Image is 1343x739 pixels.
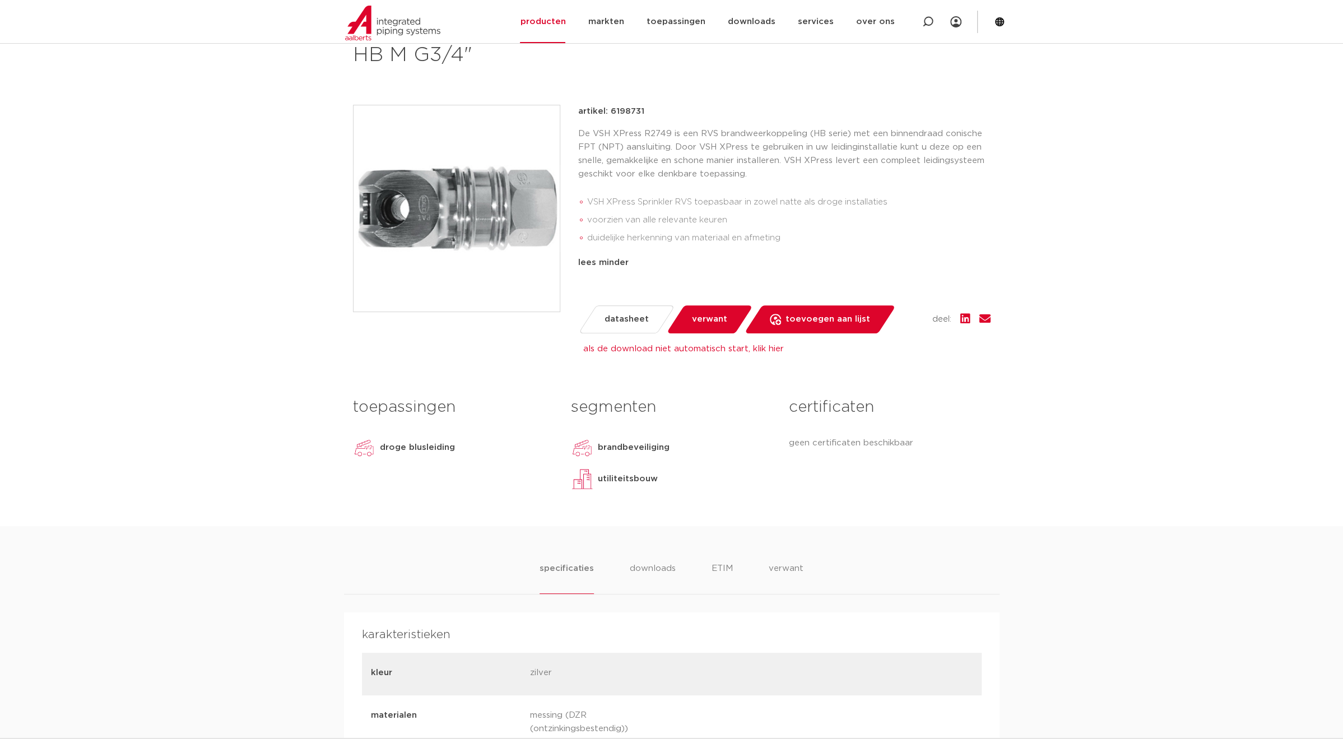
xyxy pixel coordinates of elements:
li: specificaties [540,562,593,594]
li: downloads [630,562,676,594]
li: VSH XPress Sprinkler RVS toepasbaar in zowel natte als droge installaties [587,193,991,211]
h3: segmenten [571,396,772,419]
h4: karakteristieken [362,626,982,644]
h3: toepassingen [353,396,554,419]
img: brandbeveiliging [571,436,593,459]
p: geen certificaten beschikbaar [789,436,990,450]
li: voorzien van alle relevante keuren [587,211,991,229]
img: droge blusleiding [353,436,375,459]
a: als de download niet automatisch start, klik hier [583,345,783,353]
li: duidelijke herkenning van materiaal en afmeting [587,229,991,247]
p: zilver [530,666,681,682]
p: droge blusleiding [380,441,455,454]
img: utiliteitsbouw [571,468,593,490]
img: Product Image for VSH XPress RVS brandweerkoppeling serie HB M G3/4" [354,105,560,312]
p: materialen [371,709,522,733]
span: deel: [932,313,951,326]
p: De VSH XPress R2749 is een RVS brandweerkoppeling (HB serie) met een binnendraad conische FPT (NP... [578,127,991,181]
p: artikel: 6198731 [578,105,644,118]
a: datasheet [578,305,675,333]
div: lees minder [578,256,991,269]
li: ETIM [712,562,733,594]
span: datasheet [605,310,649,328]
p: kleur [371,666,522,680]
span: toevoegen aan lijst [786,310,870,328]
li: verwant [769,562,803,594]
a: verwant [666,305,752,333]
span: verwant [692,310,727,328]
p: brandbeveiliging [598,441,670,454]
h3: certificaten [789,396,990,419]
p: messing (DZR (ontzinkingsbestendig)) [530,709,681,736]
p: utiliteitsbouw [598,472,658,486]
